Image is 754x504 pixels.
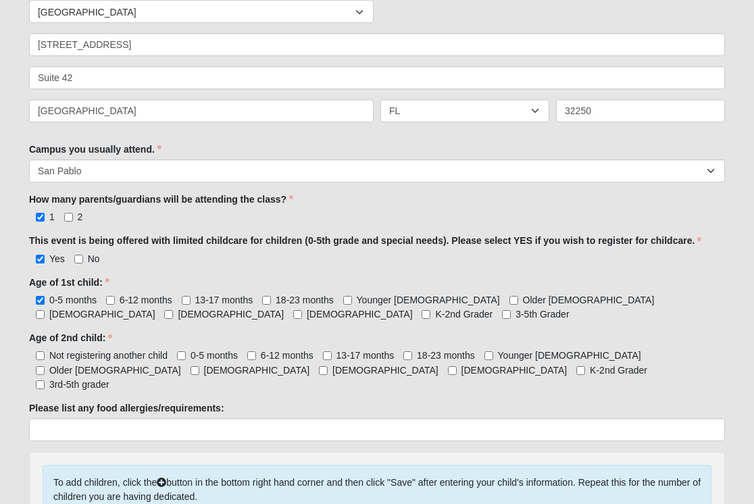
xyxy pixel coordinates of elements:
input: Younger [DEMOGRAPHIC_DATA] [343,296,352,305]
input: [DEMOGRAPHIC_DATA] [164,310,173,319]
input: 0-5 months [177,351,186,360]
span: 18-23 months [276,295,334,305]
input: 18-23 months [262,296,271,305]
input: Older [DEMOGRAPHIC_DATA] [509,296,518,305]
input: 6-12 months [247,351,256,360]
input: [DEMOGRAPHIC_DATA] [293,310,302,319]
span: K-2nd Grader [435,309,493,320]
span: 6-12 months [120,295,172,305]
input: Zip [556,99,725,122]
span: Older [DEMOGRAPHIC_DATA] [523,295,655,305]
span: Not registering another child [49,350,168,361]
span: Older [DEMOGRAPHIC_DATA] [49,365,181,376]
label: This event is being offered with limited childcare for children (0-5th grade and special needs). ... [29,234,701,247]
input: K-2nd Grader [576,366,585,375]
input: 2 [64,213,73,222]
input: 13-17 months [182,296,191,305]
span: K-2nd Grader [590,365,647,376]
span: Younger [DEMOGRAPHIC_DATA] [498,350,641,361]
span: 3-5th Grader [516,309,569,320]
span: 0-5 months [191,350,238,361]
span: 6-12 months [261,350,313,361]
label: Please list any food allergies/requirements: [29,401,224,415]
input: [DEMOGRAPHIC_DATA] [36,310,45,319]
input: City [29,99,374,122]
span: 13-17 months [336,350,395,361]
input: Younger [DEMOGRAPHIC_DATA] [484,351,493,360]
span: 13-17 months [195,295,253,305]
input: Older [DEMOGRAPHIC_DATA] [36,366,45,375]
span: [GEOGRAPHIC_DATA] [38,1,355,24]
input: 6-12 months [106,296,115,305]
span: [DEMOGRAPHIC_DATA] [461,365,568,376]
input: 3rd-5th grader [36,380,45,389]
input: 3-5th Grader [502,310,511,319]
input: 18-23 months [403,351,412,360]
input: Yes [36,255,45,263]
input: 13-17 months [323,351,332,360]
span: 1 [49,211,55,222]
span: No [88,253,100,264]
input: [DEMOGRAPHIC_DATA] [319,366,328,375]
input: [DEMOGRAPHIC_DATA] [448,366,457,375]
span: [DEMOGRAPHIC_DATA] [49,309,155,320]
input: Address Line 2 [29,66,725,89]
input: 0-5 months [36,296,45,305]
span: 2 [78,211,83,222]
span: 0-5 months [49,295,97,305]
span: Yes [49,253,65,264]
span: [DEMOGRAPHIC_DATA] [307,309,413,320]
span: 3rd-5th grader [49,379,109,390]
label: Age of 1st child: [29,276,109,289]
span: Younger [DEMOGRAPHIC_DATA] [357,295,500,305]
span: [DEMOGRAPHIC_DATA] [332,365,438,376]
label: Age of 2nd child: [29,331,113,345]
label: How many parents/guardians will be attending the class? [29,193,293,206]
input: Not registering another child [36,351,45,360]
input: K-2nd Grader [422,310,430,319]
input: Address Line 1 [29,33,725,56]
span: 18-23 months [417,350,475,361]
input: [DEMOGRAPHIC_DATA] [191,366,199,375]
input: 1 [36,213,45,222]
span: [DEMOGRAPHIC_DATA] [178,309,284,320]
input: No [74,255,83,263]
label: Campus you usually attend. [29,143,161,156]
span: [DEMOGRAPHIC_DATA] [204,365,310,376]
